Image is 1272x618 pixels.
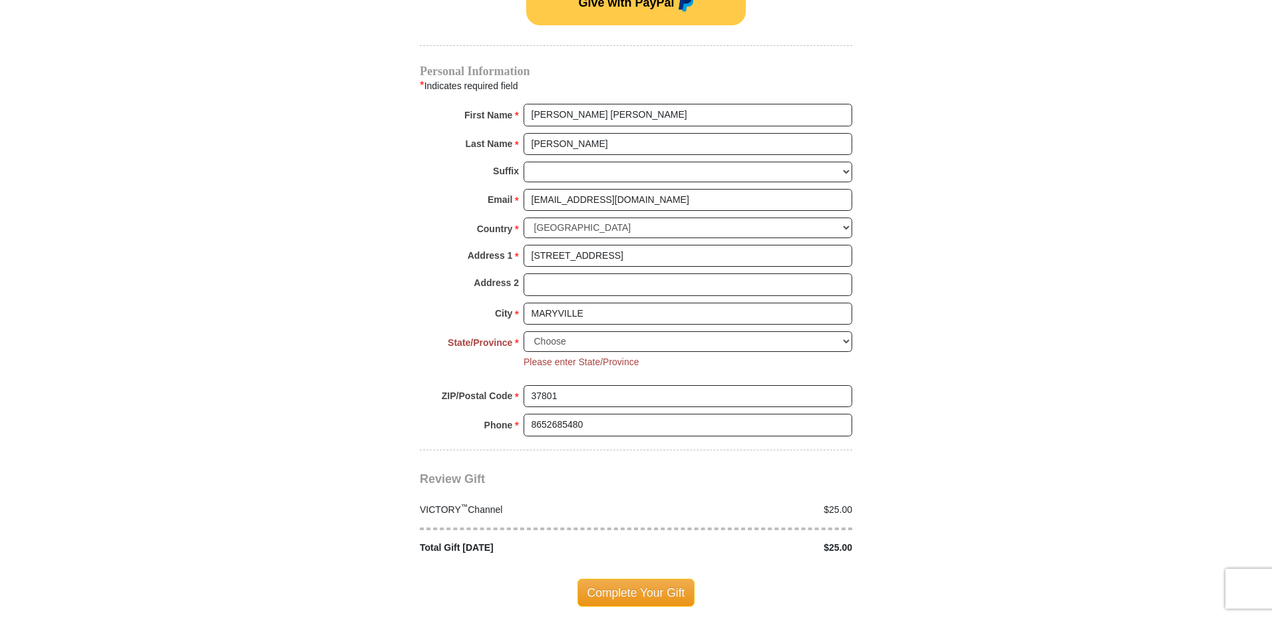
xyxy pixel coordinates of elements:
span: Complete Your Gift [577,579,695,607]
sup: ™ [461,502,468,510]
strong: Country [477,220,513,238]
h4: Personal Information [420,66,852,77]
strong: City [495,304,512,323]
div: $25.00 [636,541,860,555]
div: $25.00 [636,503,860,517]
strong: Address 1 [468,246,513,265]
strong: Address 2 [474,273,519,292]
div: Total Gift [DATE] [413,541,637,555]
div: Indicates required field [420,77,852,94]
strong: Email [488,190,512,209]
strong: ZIP/Postal Code [442,386,513,405]
strong: First Name [464,106,512,124]
strong: State/Province [448,333,512,352]
li: Please enter State/Province [524,355,639,369]
span: Review Gift [420,472,485,486]
strong: Phone [484,416,513,434]
strong: Last Name [466,134,513,153]
div: VICTORY Channel [413,503,637,517]
strong: Suffix [493,162,519,180]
